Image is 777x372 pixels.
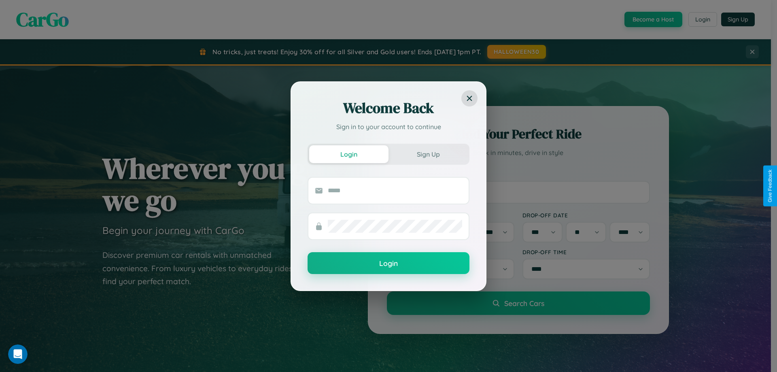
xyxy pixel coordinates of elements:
[8,344,28,364] iframe: Intercom live chat
[388,145,468,163] button: Sign Up
[308,252,469,274] button: Login
[308,122,469,132] p: Sign in to your account to continue
[308,98,469,118] h2: Welcome Back
[309,145,388,163] button: Login
[767,170,773,202] div: Give Feedback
